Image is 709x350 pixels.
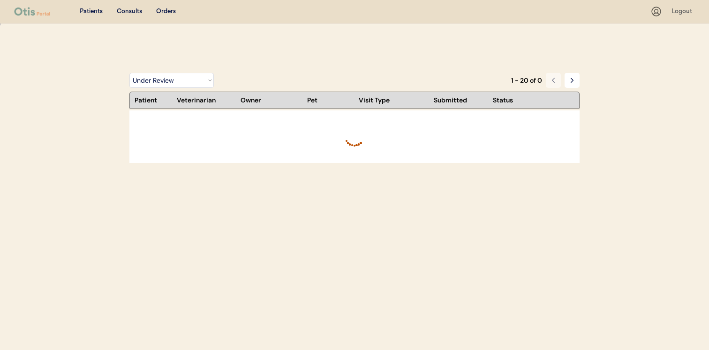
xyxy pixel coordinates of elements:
div: Owner [241,97,302,103]
div: Patients [80,7,103,16]
div: Consults [117,7,142,16]
div: Visit Type [359,97,429,103]
div: Submitted [434,97,488,103]
div: Patient [135,97,172,103]
div: Orders [156,7,176,16]
div: Status [493,97,573,103]
div: 1 - 20 of 0 [511,77,542,84]
div: Veterinarian [177,97,236,103]
div: Pet [307,97,354,103]
div: Logout [671,7,695,16]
